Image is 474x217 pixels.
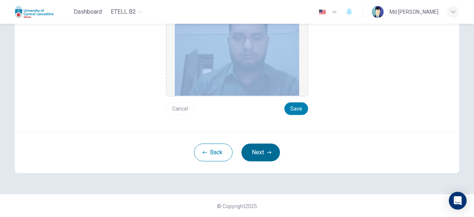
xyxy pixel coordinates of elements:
div: Open Intercom Messenger [449,192,467,210]
button: Save [284,102,308,115]
img: en [318,9,327,15]
span: © Copyright 2025 [217,203,257,209]
span: eTELL B2 [111,7,136,16]
button: eTELL B2 [108,5,146,19]
a: Uclan logo [15,4,71,19]
span: Dashboard [74,7,102,16]
button: Dashboard [71,5,105,19]
button: Back [194,144,233,161]
img: Uclan logo [15,4,54,19]
button: Cancel [166,102,194,115]
button: Next [241,144,280,161]
img: Profile picture [372,6,384,18]
div: Md [PERSON_NAME] [390,7,438,16]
